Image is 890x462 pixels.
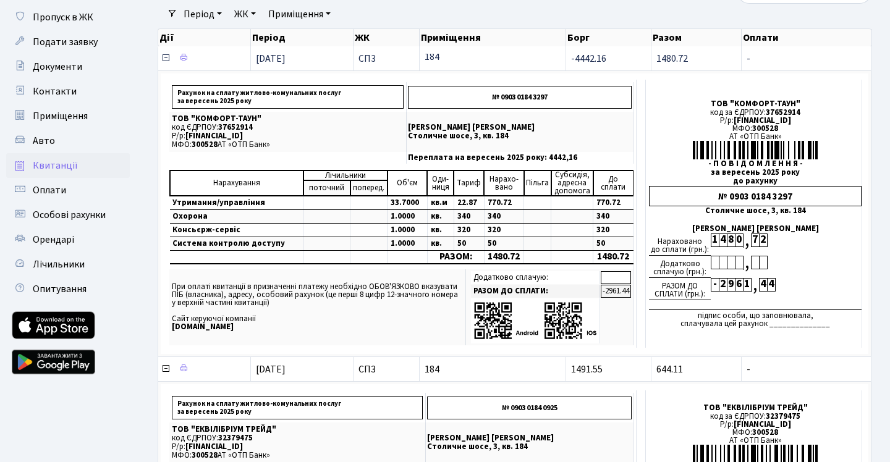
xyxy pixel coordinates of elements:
[6,104,130,128] a: Приміщення
[727,233,735,247] div: 8
[303,170,388,180] td: Лічильники
[454,170,484,196] td: Тариф
[172,443,423,451] p: Р/р:
[649,225,862,233] div: [PERSON_NAME] [PERSON_NAME]
[649,177,862,185] div: до рахунку
[33,10,93,24] span: Пропуск в ЖК
[593,251,634,264] td: 1480.72
[185,130,243,141] span: [FINANCIAL_ID]
[735,233,743,247] div: 0
[303,180,350,196] td: поточний
[747,54,866,64] span: -
[33,134,55,148] span: Авто
[172,132,404,140] p: Р/р:
[649,160,862,168] div: - П О В І Д О М Л Е Н Н Я -
[593,224,634,237] td: 320
[6,128,130,153] a: Авто
[408,154,632,162] p: Переплата на вересень 2025 року: 4442,16
[33,109,88,123] span: Приміщення
[593,210,634,224] td: 340
[350,180,388,196] td: поперед.
[388,210,428,224] td: 1.0000
[524,170,551,196] td: Пільга
[33,85,77,98] span: Контакти
[172,434,423,442] p: код ЄДРПОУ:
[6,5,130,30] a: Пропуск в ЖК
[473,301,597,341] img: apps-qrcodes.png
[408,132,632,140] p: Столичне шосе, 3, кв. 184
[408,86,632,109] p: № 0903 0184 3297
[170,196,303,210] td: Утримання/управління
[172,115,404,123] p: ТОВ "КОМФОРТ-ТАУН"
[170,170,303,196] td: Нарахування
[484,237,524,251] td: 50
[751,233,759,247] div: 7
[593,170,634,196] td: До cплати
[743,233,751,248] div: ,
[649,169,862,177] div: за вересень 2025 року
[649,125,862,133] div: МФО:
[759,233,767,247] div: 2
[358,364,414,374] span: СП3
[256,52,286,65] span: [DATE]
[484,210,524,224] td: 340
[767,278,775,292] div: 4
[172,85,404,109] p: Рахунок на сплату житлово-комунальних послуг за вересень 2025 року
[427,251,484,264] td: РАЗОМ:
[656,363,683,376] span: 644.11
[484,170,524,196] td: Нарахо- вано
[172,396,423,419] p: Рахунок на сплату житлово-комунальних послуг за вересень 2025 року
[427,224,454,237] td: кв.
[649,233,711,256] div: Нараховано до сплати (грн.):
[388,196,428,210] td: 33.7000
[752,427,778,438] span: 300528
[471,271,600,284] td: Додатково сплачую:
[425,364,561,374] span: 184
[719,233,727,247] div: 4
[649,207,862,215] div: Столичне шосе, 3, кв. 184
[719,278,727,292] div: 2
[484,224,524,237] td: 320
[649,100,862,108] div: ТОВ "КОМФОРТ-ТАУН"
[263,4,336,25] a: Приміщення
[743,256,751,270] div: ,
[649,186,862,206] div: № 0903 0184 3297
[471,285,600,298] td: РАЗОМ ДО СПЛАТИ:
[454,210,484,224] td: 340
[172,321,234,332] b: [DOMAIN_NAME]
[388,170,428,196] td: Об'єм
[427,237,454,251] td: кв.
[571,52,606,65] span: -4442.16
[33,233,74,246] span: Орендарі
[427,434,632,442] p: [PERSON_NAME] [PERSON_NAME]
[33,282,87,296] span: Опитування
[752,123,778,134] span: 300528
[172,451,423,460] p: МФО: АТ «ОТП Банк»
[33,35,98,49] span: Подати заявку
[551,170,593,196] td: Субсидія, адресна допомога
[649,429,862,437] div: МФО:
[427,170,454,196] td: Оди- ниця
[425,54,561,64] span: 184
[649,256,711,278] div: Додатково сплачую (грн.):
[759,278,767,292] div: 4
[6,153,130,178] a: Квитанції
[454,196,484,210] td: 22.87
[185,441,243,452] span: [FINANCIAL_ID]
[649,278,711,300] div: РАЗОМ ДО СПЛАТИ (грн.):
[192,450,218,461] span: 300528
[649,413,862,421] div: код за ЄДРПОУ:
[743,278,751,292] div: 1
[734,419,791,430] span: [FINANCIAL_ID]
[649,109,862,117] div: код за ЄДРПОУ:
[170,237,303,251] td: Система контролю доступу
[6,277,130,301] a: Опитування
[179,4,227,25] a: Період
[172,141,404,149] p: МФО: АТ «ОТП Банк»
[427,443,632,451] p: Столичне шосе, 3, кв. 184
[454,237,484,251] td: 50
[484,251,524,264] td: 1480.72
[601,285,631,298] td: -2961.44
[229,4,261,25] a: ЖК
[747,364,866,374] span: -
